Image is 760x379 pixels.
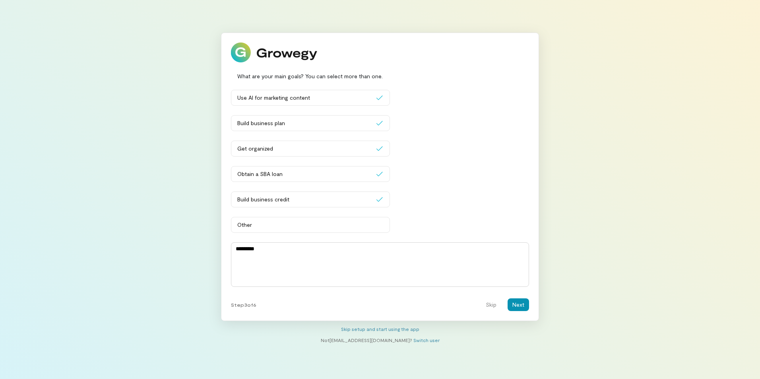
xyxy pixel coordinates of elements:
button: Other [231,217,390,233]
button: Get organized [231,141,390,157]
button: Obtain a SBA loan [231,166,390,182]
span: Step 3 of 6 [231,302,256,308]
div: Other [237,221,384,229]
div: Obtain a SBA loan [237,170,376,178]
button: Next [508,298,529,311]
div: Get organized [237,145,376,153]
div: What are your main goals? You can select more than one. [231,72,529,80]
button: Skip [481,298,501,311]
div: Use AI for marketing content [237,94,376,102]
a: Switch user [413,337,440,343]
button: Build business credit [231,191,390,207]
span: Not [EMAIL_ADDRESS][DOMAIN_NAME] ? [321,337,412,343]
button: Use AI for marketing content [231,90,390,106]
img: Growegy logo [231,43,318,62]
button: Build business plan [231,115,390,131]
a: Skip setup and start using the app [341,326,419,332]
div: Build business plan [237,119,376,127]
div: Build business credit [237,195,376,203]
